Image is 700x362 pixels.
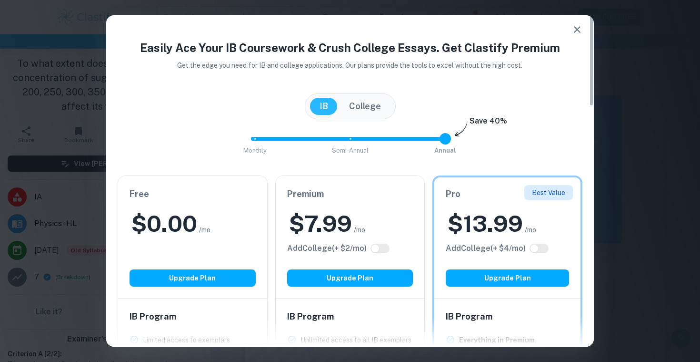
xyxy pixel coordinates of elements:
p: Get the edge you need for IB and college applications. Our plans provide the tools to excel witho... [164,60,536,71]
h6: Premium [287,187,413,201]
h6: IB Program [446,310,569,323]
h6: Save 40% [470,115,507,132]
h2: $ 13.99 [448,208,523,239]
button: Upgrade Plan [130,269,256,287]
span: /mo [199,225,210,235]
h6: IB Program [130,310,256,323]
h4: Easily Ace Your IB Coursework & Crush College Essays. Get Clastify Premium [118,39,582,56]
h6: Pro [446,187,569,201]
span: Monthly [243,147,267,154]
h6: Free [130,187,256,201]
button: College [340,98,390,115]
h6: Click to see all the additional College features. [287,243,367,254]
span: /mo [525,225,536,235]
img: subscription-arrow.svg [455,121,468,137]
span: /mo [354,225,365,235]
button: Upgrade Plan [446,269,569,287]
button: IB [310,98,338,115]
p: Best Value [532,187,565,198]
h2: $ 7.99 [289,208,352,239]
span: Annual [434,147,456,154]
span: Semi-Annual [332,147,369,154]
h2: $ 0.00 [131,208,197,239]
h6: IB Program [287,310,413,323]
button: Upgrade Plan [287,269,413,287]
h6: Click to see all the additional College features. [446,243,526,254]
